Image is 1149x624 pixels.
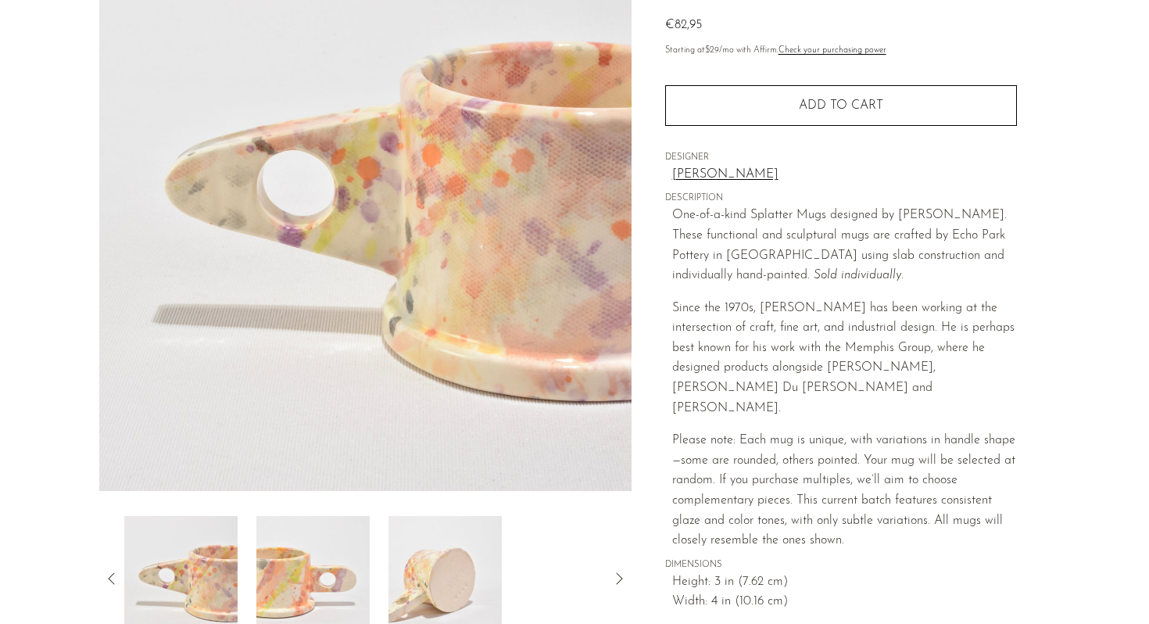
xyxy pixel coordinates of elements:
[814,269,904,282] span: Sold individually.
[672,165,1017,185] a: [PERSON_NAME]
[672,302,1015,414] span: Since the 1970s, [PERSON_NAME] has been working at the intersection of craft, fine art, and indus...
[672,209,1007,282] span: One-of-a-kind Splatter Mugs designed by [PERSON_NAME]. These functional and sculptural mugs are c...
[665,85,1017,126] button: Add to cart
[665,192,1017,206] span: DESCRIPTION
[665,558,1017,572] span: DIMENSIONS
[705,46,719,55] span: $29
[672,592,1017,612] span: Width: 4 in (10.16 cm)
[672,572,1017,593] span: Height: 3 in (7.62 cm)
[665,19,702,31] span: €82,95
[665,151,1017,165] span: DESIGNER
[799,99,883,112] span: Add to cart
[665,44,1017,58] p: Starting at /mo with Affirm.
[672,431,1017,551] p: Please note: Each mug is unique, with variations in handle shape—some are rounded, others pointed...
[779,46,886,55] a: Check your purchasing power - Learn more about Affirm Financing (opens in modal)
